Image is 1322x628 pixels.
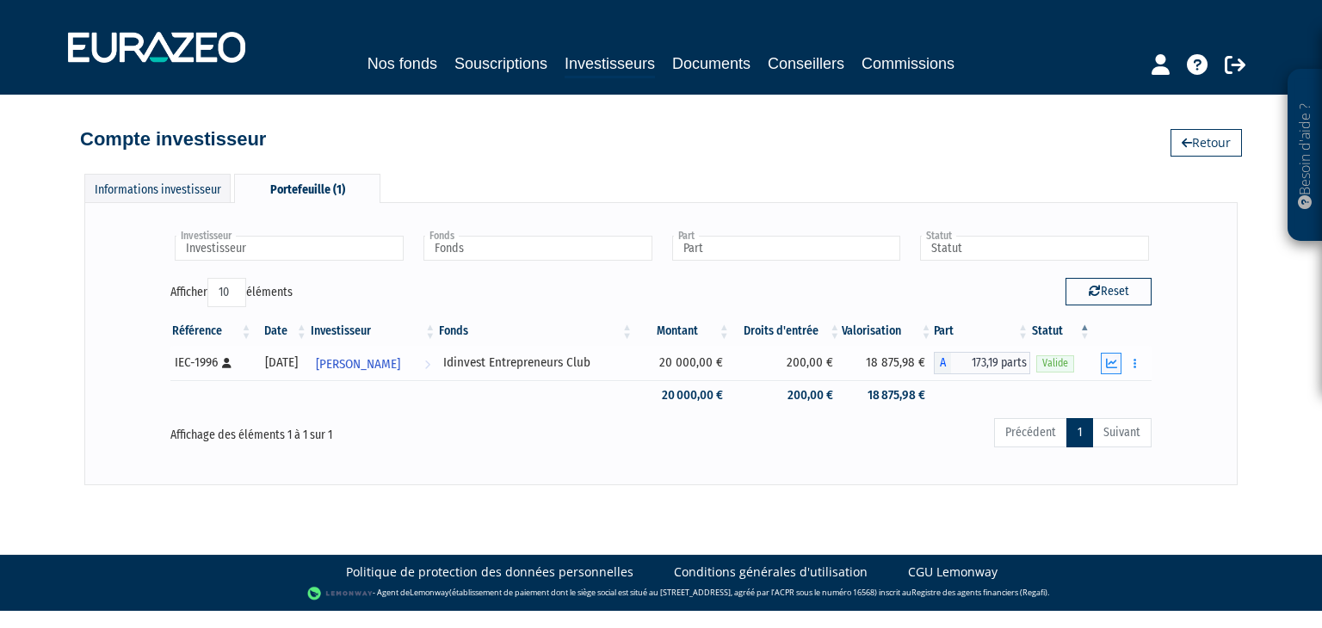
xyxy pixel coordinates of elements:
th: Part: activer pour trier la colonne par ordre croissant [934,317,1031,346]
a: Registre des agents financiers (Regafi) [911,587,1047,598]
button: Reset [1066,278,1152,305]
div: - Agent de (établissement de paiement dont le siège social est situé au [STREET_ADDRESS], agréé p... [17,585,1305,602]
a: Politique de protection des données personnelles [346,563,633,581]
select: Afficheréléments [207,278,246,307]
th: Fonds: activer pour trier la colonne par ordre croissant [437,317,634,346]
th: Investisseur: activer pour trier la colonne par ordre croissant [309,317,438,346]
a: Documents [672,52,751,76]
h4: Compte investisseur [80,129,266,150]
a: Conseillers [768,52,844,76]
th: Référence : activer pour trier la colonne par ordre croissant [170,317,253,346]
th: Date: activer pour trier la colonne par ordre croissant [253,317,308,346]
img: logo-lemonway.png [307,585,374,602]
th: Statut : activer pour trier la colonne par ordre d&eacute;croissant [1030,317,1092,346]
label: Afficher éléments [170,278,293,307]
td: 18 875,98 € [842,380,933,410]
td: 20 000,00 € [634,380,732,410]
th: Valorisation: activer pour trier la colonne par ordre croissant [842,317,933,346]
td: 20 000,00 € [634,346,732,380]
td: 200,00 € [732,380,843,410]
i: [Français] Personne physique [222,358,232,368]
a: Investisseurs [565,52,655,78]
div: Informations investisseur [84,174,231,202]
p: Besoin d'aide ? [1295,78,1315,233]
a: Retour [1171,129,1242,157]
a: Nos fonds [368,52,437,76]
span: Valide [1036,355,1074,372]
span: A [934,352,951,374]
a: CGU Lemonway [908,563,998,581]
td: 18 875,98 € [842,346,933,380]
a: 1 [1066,418,1093,447]
div: [DATE] [259,354,302,372]
div: Affichage des éléments 1 à 1 sur 1 [170,416,565,444]
th: Droits d'entrée: activer pour trier la colonne par ordre croissant [732,317,843,346]
div: Portefeuille (1) [234,174,380,203]
div: A - Idinvest Entrepreneurs Club [934,352,1031,374]
a: Conditions générales d'utilisation [674,563,868,581]
span: [PERSON_NAME] [316,348,400,380]
th: Montant: activer pour trier la colonne par ordre croissant [634,317,732,346]
span: 173,19 parts [951,352,1031,374]
a: Commissions [862,52,954,76]
i: Voir l'investisseur [424,348,430,380]
img: 1732889491-logotype_eurazeo_blanc_rvb.png [68,32,245,63]
a: Lemonway [410,587,449,598]
a: [PERSON_NAME] [309,346,438,380]
div: Idinvest Entrepreneurs Club [443,354,628,372]
div: IEC-1996 [175,354,247,372]
a: Souscriptions [454,52,547,76]
td: 200,00 € [732,346,843,380]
